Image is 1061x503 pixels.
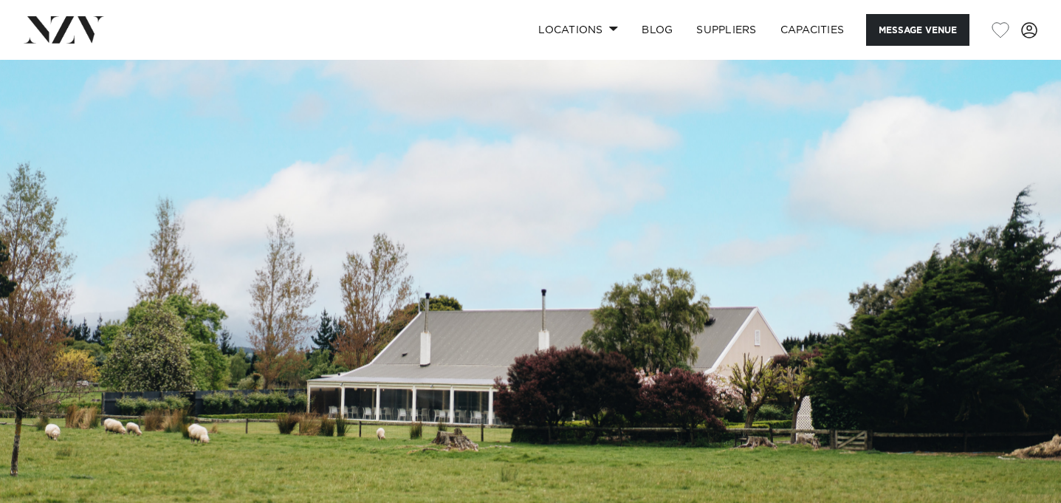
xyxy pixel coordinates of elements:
[866,14,969,46] button: Message Venue
[684,14,768,46] a: SUPPLIERS
[630,14,684,46] a: BLOG
[24,16,104,43] img: nzv-logo.png
[526,14,630,46] a: Locations
[769,14,856,46] a: Capacities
